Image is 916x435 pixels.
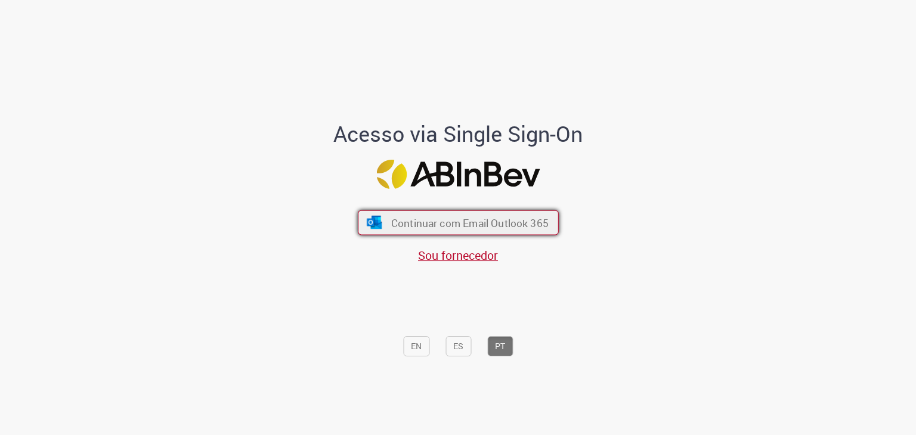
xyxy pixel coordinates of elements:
[366,216,383,229] img: ícone Azure/Microsoft 360
[391,216,548,229] span: Continuar com Email Outlook 365
[403,336,429,356] button: EN
[418,247,498,263] a: Sou fornecedor
[293,122,624,146] h1: Acesso via Single Sign-On
[358,210,559,235] button: ícone Azure/Microsoft 360 Continuar com Email Outlook 365
[487,336,513,356] button: PT
[376,160,540,189] img: Logo ABInBev
[445,336,471,356] button: ES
